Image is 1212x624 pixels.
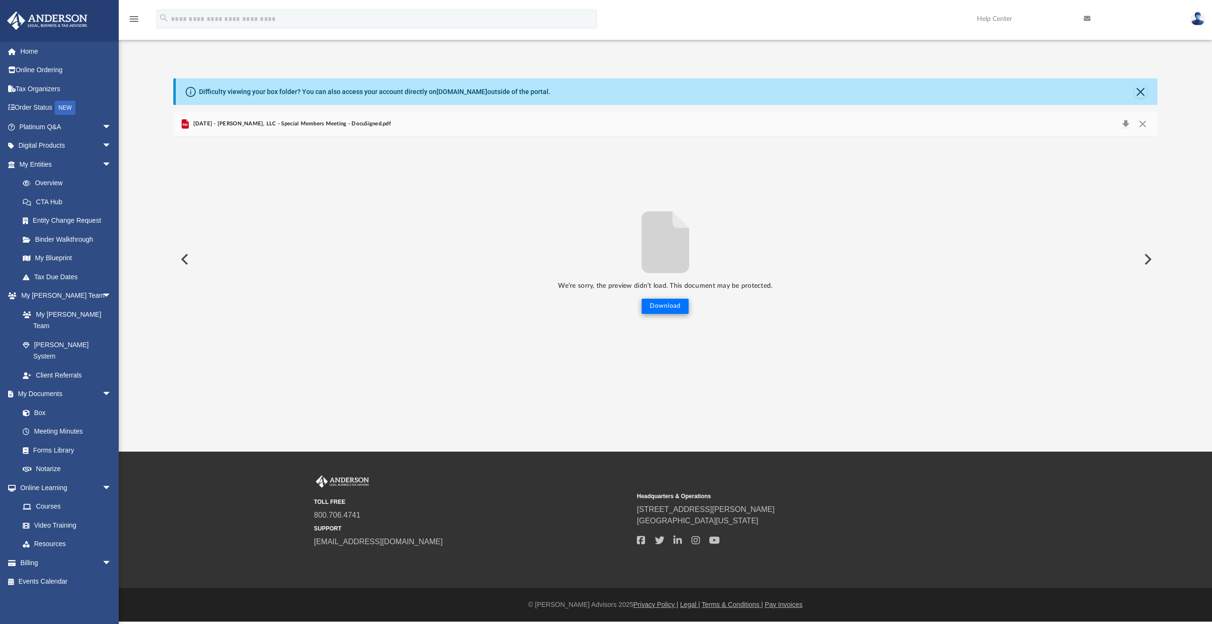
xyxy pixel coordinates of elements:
i: search [159,13,169,23]
a: Digital Productsarrow_drop_down [7,136,126,155]
a: menu [128,18,140,25]
button: Close [1134,117,1151,131]
a: Tax Organizers [7,79,126,98]
div: Difficulty viewing your box folder? You can also access your account directly on outside of the p... [199,87,550,97]
button: Download [1117,117,1134,131]
a: Courses [13,497,121,516]
a: Entity Change Request [13,211,126,230]
a: Binder Walkthrough [13,230,126,249]
span: [DATE] - [PERSON_NAME], LLC - Special Members Meeting - DocuSigned.pdf [191,120,391,128]
a: Pay Invoices [765,601,802,608]
div: NEW [55,101,76,115]
a: My Entitiesarrow_drop_down [7,155,126,174]
a: Privacy Policy | [634,601,679,608]
small: SUPPORT [314,524,630,533]
a: Events Calendar [7,572,126,591]
img: User Pic [1191,12,1205,26]
button: Close [1134,85,1147,98]
a: Order StatusNEW [7,98,126,118]
a: Online Ordering [7,61,126,80]
a: CTA Hub [13,192,126,211]
a: [STREET_ADDRESS][PERSON_NAME] [637,505,775,513]
button: Download [642,299,689,314]
span: arrow_drop_down [102,136,121,156]
span: arrow_drop_down [102,155,121,174]
a: Meeting Minutes [13,422,121,441]
a: [EMAIL_ADDRESS][DOMAIN_NAME] [314,538,443,546]
span: arrow_drop_down [102,286,121,306]
div: © [PERSON_NAME] Advisors 2025 [119,600,1212,610]
a: Terms & Conditions | [702,601,763,608]
a: Online Learningarrow_drop_down [7,478,121,497]
button: Next File [1136,246,1157,273]
a: Legal | [680,601,700,608]
a: Forms Library [13,441,116,460]
a: Platinum Q&Aarrow_drop_down [7,117,126,136]
a: Resources [13,535,121,554]
a: [DOMAIN_NAME] [436,88,487,95]
small: TOLL FREE [314,498,630,506]
p: We’re sorry, the preview didn’t load. This document may be protected. [173,280,1157,292]
button: Previous File [173,246,194,273]
i: menu [128,13,140,25]
a: My [PERSON_NAME] Team [13,305,116,335]
a: [PERSON_NAME] System [13,335,121,366]
span: arrow_drop_down [102,117,121,137]
div: Preview [173,112,1157,382]
a: Home [7,42,126,61]
a: 800.706.4741 [314,511,360,519]
span: arrow_drop_down [102,385,121,404]
small: Headquarters & Operations [637,492,953,501]
a: Box [13,403,116,422]
a: Notarize [13,460,121,479]
img: Anderson Advisors Platinum Portal [4,11,90,30]
a: Video Training [13,516,116,535]
a: My Blueprint [13,249,121,268]
a: Billingarrow_drop_down [7,553,126,572]
span: arrow_drop_down [102,478,121,498]
a: Overview [13,174,126,193]
a: [GEOGRAPHIC_DATA][US_STATE] [637,517,758,525]
span: arrow_drop_down [102,553,121,573]
a: Tax Due Dates [13,267,126,286]
a: Client Referrals [13,366,121,385]
div: File preview [173,137,1157,382]
img: Anderson Advisors Platinum Portal [314,475,371,488]
a: My [PERSON_NAME] Teamarrow_drop_down [7,286,121,305]
a: My Documentsarrow_drop_down [7,385,121,404]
